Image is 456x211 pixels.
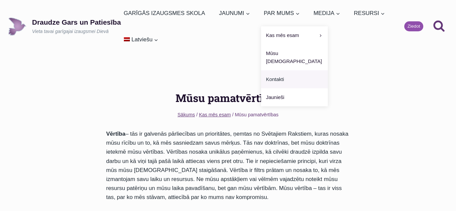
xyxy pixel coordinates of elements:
[261,88,328,106] a: Jaunieši
[32,18,121,26] p: Draudze Gars un Patiesība
[196,112,198,117] span: /
[106,129,350,202] p: – tās ir galvenās pārliecības un prioritātes, ņemtas no Svētajiem Rakstiem, kuras nosaka mūsu rīc...
[235,112,278,117] span: Mūsu pamatvērtības
[232,112,233,117] span: /
[106,111,350,119] nav: Breadcrumbs
[178,112,195,117] a: Sākums
[8,17,26,36] img: Draudze Gars un Patiesība
[199,112,231,117] a: Kas mēs esam
[261,26,328,44] button: Child menu of Kas mēs esam
[32,28,121,35] p: Vieta tavai garīgajai izaugsmei Dievā
[430,17,448,35] button: View Search Form
[106,90,350,106] h1: Mūsu pamatvērtības
[8,17,121,36] a: Draudze Gars un PatiesībaVieta tavai garīgajai izaugsmei Dievā
[106,131,126,137] strong: Vērtība
[261,70,328,88] a: Kontakti
[261,44,328,70] a: Mūsu [DEMOGRAPHIC_DATA]
[121,26,161,53] button: Child menu
[404,21,423,31] a: Ziedot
